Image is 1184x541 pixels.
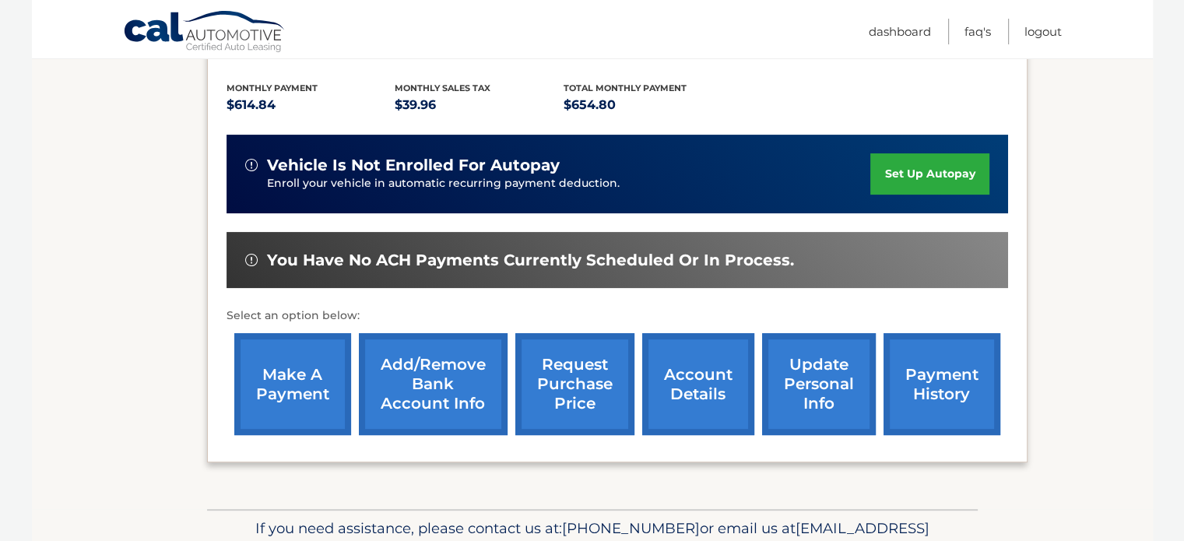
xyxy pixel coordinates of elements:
p: $614.84 [227,94,395,116]
p: Select an option below: [227,307,1008,325]
span: Total Monthly Payment [564,83,687,93]
span: vehicle is not enrolled for autopay [267,156,560,175]
p: Enroll your vehicle in automatic recurring payment deduction. [267,175,871,192]
a: account details [642,333,754,435]
span: [PHONE_NUMBER] [562,519,700,537]
a: payment history [884,333,1000,435]
span: You have no ACH payments currently scheduled or in process. [267,251,794,270]
span: Monthly sales Tax [395,83,490,93]
span: Monthly Payment [227,83,318,93]
a: Cal Automotive [123,10,286,55]
a: Add/Remove bank account info [359,333,508,435]
a: update personal info [762,333,876,435]
a: make a payment [234,333,351,435]
img: alert-white.svg [245,254,258,266]
a: set up autopay [870,153,989,195]
img: alert-white.svg [245,159,258,171]
a: FAQ's [964,19,991,44]
p: $39.96 [395,94,564,116]
a: request purchase price [515,333,634,435]
a: Dashboard [869,19,931,44]
p: $654.80 [564,94,733,116]
a: Logout [1024,19,1062,44]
